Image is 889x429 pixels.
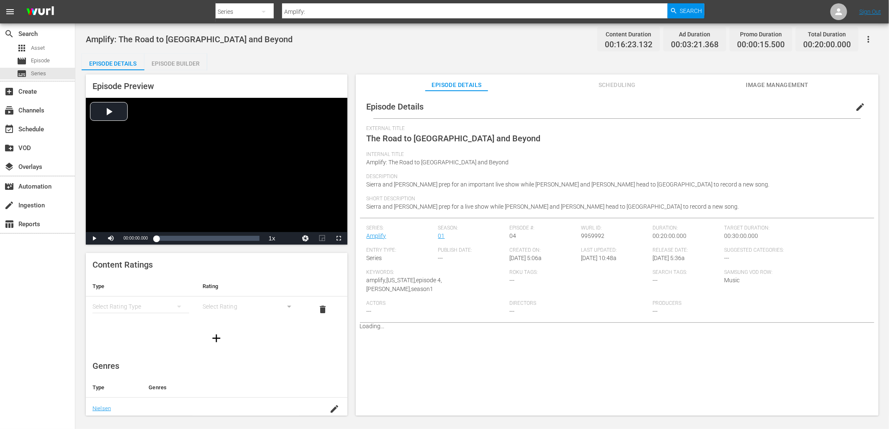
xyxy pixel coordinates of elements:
span: menu [5,7,15,17]
span: Publish Date: [438,247,506,254]
span: Producers [653,300,792,307]
th: Rating [196,276,306,296]
span: External Title [367,125,863,132]
span: 00:00:00.000 [123,236,148,240]
span: 00:30:00.000 [725,232,758,239]
span: Search Tags: [653,269,720,276]
button: Fullscreen [331,232,347,245]
button: Playback Rate [264,232,280,245]
span: Episode Details [425,80,488,90]
span: Wurl ID: [581,225,649,232]
span: Content Ratings [92,260,153,270]
span: --- [653,277,658,283]
div: Video Player [86,98,347,245]
span: Reports [4,219,14,229]
button: Picture-in-Picture [314,232,331,245]
span: edit [855,102,865,112]
span: Episode [17,56,27,66]
span: 00:03:21.368 [671,40,719,50]
span: The Road to [GEOGRAPHIC_DATA] and Beyond [367,133,541,143]
p: Loading... [360,323,874,329]
span: Overlays [4,162,14,172]
span: Scheduling [586,80,648,90]
span: --- [438,255,443,261]
button: delete [313,299,333,319]
span: Automation [4,181,14,192]
span: Last Updated: [581,247,649,254]
span: --- [653,308,658,314]
span: Internal Title [367,151,863,158]
span: Short Description [367,196,863,202]
span: Channels [4,105,14,115]
span: Episode #: [510,225,577,232]
span: Duration: [653,225,720,232]
span: Schedule [4,124,14,134]
span: [DATE] 5:36a [653,255,685,261]
span: 04 [510,232,516,239]
a: Nielsen [92,405,111,411]
th: Genres [142,378,320,398]
span: --- [367,308,372,314]
span: Target Duration: [725,225,863,232]
span: 00:16:23.132 [605,40,653,50]
span: Asset [17,43,27,53]
span: Series [31,69,46,78]
span: Sierra and [PERSON_NAME] prep for an important live show while [PERSON_NAME] and [PERSON_NAME] he... [367,181,770,188]
span: Description [367,174,863,180]
span: Search [4,29,14,39]
span: Episode Details [367,102,424,112]
a: Amplify [367,232,386,239]
th: Type [86,378,142,398]
div: Total Duration [803,28,851,40]
span: --- [510,308,515,314]
span: Created On: [510,247,577,254]
span: Create [4,87,14,97]
span: Image Management [746,80,809,90]
span: Episode [31,56,50,65]
div: Content Duration [605,28,653,40]
span: 00:00:15.500 [737,40,785,50]
button: Mute [103,232,119,245]
span: 00:20:00.000 [803,40,851,50]
span: Music [725,277,740,283]
span: Asset [31,44,45,52]
button: Play [86,232,103,245]
span: Amplify: The Road to [GEOGRAPHIC_DATA] and Beyond [86,34,293,44]
span: Suggested Categories: [725,247,863,254]
span: Keywords: [367,269,506,276]
div: Progress Bar [156,236,259,241]
span: Series [17,69,27,79]
th: Type [86,276,196,296]
span: amplify,[US_STATE],episode 4,[PERSON_NAME],season1 [367,277,442,292]
span: Episode Preview [92,81,154,91]
span: delete [318,304,328,314]
span: Samsung VOD Row: [725,269,792,276]
span: Entry Type: [367,247,434,254]
span: --- [510,277,515,283]
a: Sign Out [859,8,881,15]
div: Episode Builder [144,54,207,74]
span: --- [725,255,730,261]
span: [DATE] 10:48a [581,255,617,261]
button: edit [850,97,870,117]
button: Search [668,3,704,18]
span: Series [367,255,382,261]
span: Season: [438,225,506,232]
div: Promo Duration [737,28,785,40]
table: simple table [86,276,347,322]
div: Episode Details [82,54,144,74]
button: Jump To Time [297,232,314,245]
span: Release Date: [653,247,720,254]
span: Genres [92,361,119,371]
span: 9959992 [581,232,605,239]
span: Actors [367,300,506,307]
span: [DATE] 5:06a [510,255,542,261]
span: VOD [4,143,14,153]
div: Ad Duration [671,28,719,40]
span: 00:20:00.000 [653,232,687,239]
button: Episode Builder [144,54,207,70]
button: Episode Details [82,54,144,70]
span: Roku Tags: [510,269,649,276]
span: Series: [367,225,434,232]
span: Ingestion [4,200,14,210]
